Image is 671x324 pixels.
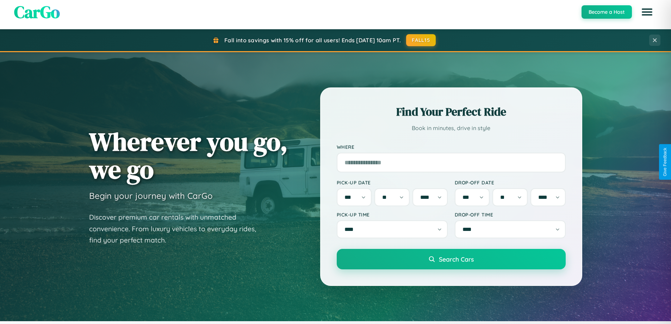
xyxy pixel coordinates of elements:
h1: Wherever you go, we go [89,128,288,183]
button: Search Cars [337,249,566,269]
div: Give Feedback [663,148,667,176]
h2: Find Your Perfect Ride [337,104,566,120]
label: Drop-off Date [455,179,566,185]
p: Book in minutes, drive in style [337,123,566,133]
span: Search Cars [439,255,474,263]
h3: Begin your journey with CarGo [89,190,213,201]
p: Discover premium car rentals with unmatched convenience. From luxury vehicles to everyday rides, ... [89,212,265,246]
button: Open menu [637,2,657,22]
span: CarGo [14,0,60,24]
button: Become a Host [582,5,632,19]
label: Pick-up Date [337,179,448,185]
span: Fall into savings with 15% off for all users! Ends [DATE] 10am PT. [224,37,401,44]
label: Where [337,144,566,150]
label: Pick-up Time [337,212,448,218]
label: Drop-off Time [455,212,566,218]
button: FALL15 [406,34,436,46]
